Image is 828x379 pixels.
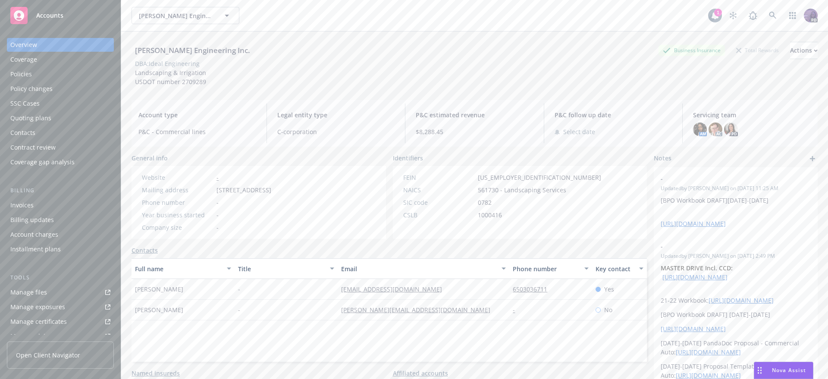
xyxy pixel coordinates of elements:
[7,97,114,110] a: SSC Cases
[772,366,806,374] span: Nova Assist
[764,7,781,24] a: Search
[7,186,114,195] div: Billing
[7,198,114,212] a: Invoices
[393,153,423,163] span: Identifiers
[10,242,61,256] div: Installment plans
[7,242,114,256] a: Installment plans
[338,258,509,279] button: Email
[661,185,811,192] span: Updated by [PERSON_NAME] on [DATE] 11:25 AM
[661,310,811,319] p: [BPO Workbook DRAFT] [DATE]-[DATE]
[36,12,63,19] span: Accounts
[416,110,533,119] span: P&C estimated revenue
[132,258,235,279] button: Full name
[661,242,788,251] span: -
[341,306,497,314] a: [PERSON_NAME][EMAIL_ADDRESS][DOMAIN_NAME]
[661,174,788,183] span: -
[10,155,75,169] div: Coverage gap analysis
[804,9,818,22] img: photo
[563,127,595,136] span: Select date
[10,67,32,81] div: Policies
[277,127,395,136] span: C-corporation
[7,82,114,96] a: Policy changes
[142,210,213,219] div: Year business started
[216,173,219,182] a: -
[7,126,114,140] a: Contacts
[341,285,449,293] a: [EMAIL_ADDRESS][DOMAIN_NAME]
[7,111,114,125] a: Quoting plans
[132,45,254,56] div: [PERSON_NAME] Engineering Inc.
[661,264,733,272] strong: MASTER DRIVE Incl. CCD:
[416,127,533,136] span: $8,288.45
[693,122,707,136] img: photo
[7,67,114,81] a: Policies
[7,285,114,299] a: Manage files
[7,38,114,52] a: Overview
[654,167,818,235] div: -Updatedby [PERSON_NAME] on [DATE] 11:25 AM[BPO Workbook DRAFT][DATE]-[DATE] [URL][DOMAIN_NAME]
[10,228,58,241] div: Account charges
[592,258,647,279] button: Key contact
[16,351,80,360] span: Open Client Navigator
[238,305,240,314] span: -
[662,273,728,281] a: [URL][DOMAIN_NAME]
[216,210,219,219] span: -
[513,306,522,314] a: -
[509,258,592,279] button: Phone number
[10,198,34,212] div: Invoices
[7,155,114,169] a: Coverage gap analysis
[724,7,742,24] a: Stop snowing
[7,300,114,314] a: Manage exposures
[7,141,114,154] a: Contract review
[403,210,474,219] div: CSLB
[7,213,114,227] a: Billing updates
[7,315,114,329] a: Manage certificates
[135,264,222,273] div: Full name
[132,369,180,378] a: Named insureds
[132,153,168,163] span: General info
[659,45,725,56] div: Business Insurance
[10,126,35,140] div: Contacts
[676,348,741,356] a: [URL][DOMAIN_NAME]
[7,329,114,343] a: Manage claims
[724,122,738,136] img: photo
[403,185,474,194] div: NAICS
[513,264,579,273] div: Phone number
[513,285,554,293] a: 6503036711
[661,219,726,228] a: [URL][DOMAIN_NAME]
[142,173,213,182] div: Website
[478,173,601,182] span: [US_EMPLOYER_IDENTIFICATION_NUMBER]
[10,213,54,227] div: Billing updates
[216,198,219,207] span: -
[142,198,213,207] div: Phone number
[478,198,492,207] span: 0782
[142,185,213,194] div: Mailing address
[714,9,722,16] div: 1
[403,198,474,207] div: SIC code
[754,362,765,379] div: Drag to move
[654,153,671,164] span: Notes
[709,296,774,304] a: [URL][DOMAIN_NAME]
[403,173,474,182] div: FEIN
[277,110,395,119] span: Legal entity type
[238,264,325,273] div: Title
[10,285,47,299] div: Manage files
[7,273,114,282] div: Tools
[238,285,240,294] span: -
[661,196,811,205] p: [BPO Workbook DRAFT][DATE]-[DATE]
[135,59,200,68] div: DBA: Ideal Engineering
[661,296,811,305] p: 21-22 Workbook:
[604,305,612,314] span: No
[138,127,256,136] span: P&C - Commercial lines
[135,305,183,314] span: [PERSON_NAME]
[790,42,818,59] button: Actions
[10,111,51,125] div: Quoting plans
[10,82,53,96] div: Policy changes
[341,264,496,273] div: Email
[604,285,614,294] span: Yes
[10,329,54,343] div: Manage claims
[7,53,114,66] a: Coverage
[661,338,811,357] p: [DATE]-[DATE] PandaDoc Proposal - Commercial Auto:
[10,38,37,52] div: Overview
[744,7,762,24] a: Report a Bug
